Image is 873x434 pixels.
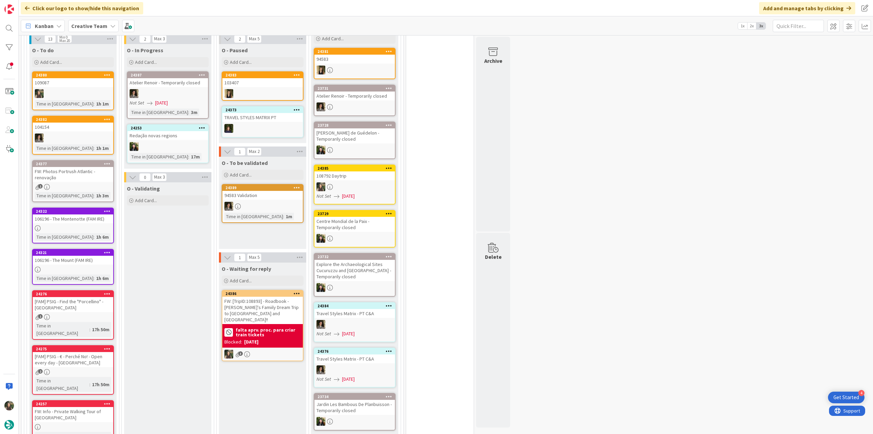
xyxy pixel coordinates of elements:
div: IG [314,182,395,191]
span: Support [14,1,31,9]
div: 24322 [33,208,113,214]
div: TRAVEL STYLES MATRIX PT [222,113,303,122]
div: 94583 Validation [222,191,303,200]
div: 2438994583 Validation [222,185,303,200]
div: Max 5 [249,37,260,41]
div: 23731 [314,85,395,92]
div: 24321106196 - The Mount (FAM IRE) [33,250,113,265]
div: 24321 [36,250,113,255]
div: Max 3 [154,37,165,41]
div: 2438194583 [314,48,395,64]
img: BC [316,417,325,426]
span: [DATE] [342,193,355,200]
div: Click our logo to show/hide this navigation [21,2,143,14]
div: MS [314,365,395,374]
span: Kanban [35,22,54,30]
span: [DATE] [342,376,355,383]
span: 1 [234,148,246,156]
div: 24389 [225,185,303,190]
img: MC [224,124,233,133]
span: Add Card... [230,278,252,284]
div: Jardin Les Bambous De Planbuisson - Temporarily closed [314,400,395,415]
div: 24385108792 Daytrip [314,165,395,180]
div: 24384 [317,304,395,308]
div: 24387 [128,72,208,78]
img: Visit kanbanzone.com [4,4,14,14]
div: 17h 50m [90,381,111,388]
div: 24387Atelier Renoir - Temporarily closed [128,72,208,87]
div: Travel Styles Matrix - PT C&A [314,354,395,363]
div: 23728[PERSON_NAME] de Guédelon - Temporarily closed [314,122,395,143]
div: 24321 [33,250,113,256]
span: : [93,275,94,282]
div: 23734Jardin Les Bambous De Planbuisson - Temporarily closed [314,394,395,415]
div: Get Started [833,394,859,401]
div: Max 20 [59,39,70,42]
div: 24253Redação novas regions [128,125,208,140]
img: IG [35,89,44,98]
div: 4 [858,390,864,396]
div: 94583 [314,55,395,64]
div: 24382 [36,117,113,122]
i: Not Set [316,331,331,337]
div: Time in [GEOGRAPHIC_DATA] [224,213,283,220]
span: 3 [238,351,243,356]
div: 24257FW: Info - Private Walking Tour of [GEOGRAPHIC_DATA] [33,401,113,422]
span: 2 [234,35,246,43]
img: MS [130,89,138,98]
div: 24382104154 [33,116,113,131]
div: 23731Atelier Renoir - Temporarily closed [314,85,395,100]
div: MC [222,124,303,133]
img: BC [316,234,325,243]
span: 1 [38,184,43,188]
div: [FAM] PSIG - Find the "Porcellino" - [GEOGRAPHIC_DATA] [33,297,113,312]
div: 23729Centre Mondial de la Paix - Temporarily closed [314,211,395,232]
span: 1x [738,23,747,29]
div: 24257 [36,402,113,406]
div: 24385 [314,165,395,171]
div: 24275 [33,346,113,352]
div: Redação novas regions [128,131,208,140]
div: 24384 [314,303,395,309]
div: 23731 [317,86,395,91]
div: Max 3 [154,176,165,179]
div: 24257 [33,401,113,407]
span: : [89,381,90,388]
div: 23734 [314,394,395,400]
div: [DATE] [244,338,258,346]
div: BC [314,283,395,292]
span: 2 [139,35,151,43]
div: 24380 [36,73,113,78]
div: Max 5 [249,256,260,259]
div: Atelier Renoir - Temporarily closed [314,92,395,100]
div: 23734 [317,394,395,399]
div: 1h 1m [94,144,110,152]
div: 24383 [225,73,303,78]
div: 24386FW: [TripID:108893] - Roadbook - [PERSON_NAME]'s Famiily Dream Trip to [GEOGRAPHIC_DATA] and... [222,291,303,324]
span: O - Validating [127,185,160,192]
img: BC [130,142,138,151]
div: 24322106196 - The Montenotte (FAM IRE) [33,208,113,223]
span: 2x [747,23,756,29]
span: Add Card... [230,172,252,178]
span: : [89,326,90,333]
div: Time in [GEOGRAPHIC_DATA] [130,109,188,116]
img: SP [316,66,325,74]
div: 23728 [314,122,395,128]
span: : [93,144,94,152]
div: IG [33,89,113,98]
div: [PERSON_NAME] de Guédelon - Temporarily closed [314,128,395,143]
div: 23729 [314,211,395,217]
div: Time in [GEOGRAPHIC_DATA] [35,144,93,152]
div: 24380 [33,72,113,78]
div: 3m [189,109,199,116]
img: MS [316,320,325,329]
span: Add Card... [135,197,157,204]
span: O - In Progress [127,47,163,54]
div: 24377 [33,161,113,167]
div: Explore the Archaeological Sites Cucuruzzu and [GEOGRAPHIC_DATA] - Temporarily closed [314,260,395,281]
div: Blocked: [224,338,242,346]
i: Not Set [316,193,331,199]
div: Centre Mondial de la Paix - Temporarily closed [314,217,395,232]
div: IG [222,350,303,359]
